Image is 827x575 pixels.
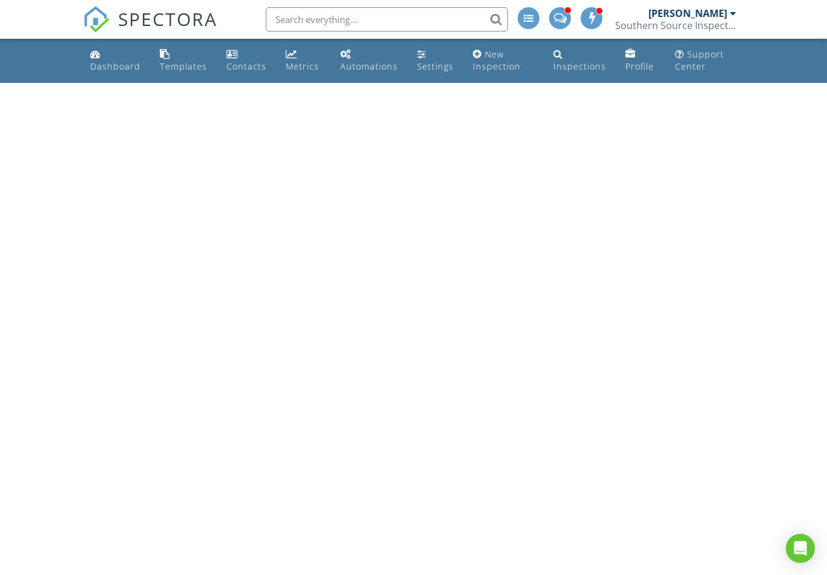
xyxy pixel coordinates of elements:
div: Templates [160,61,207,72]
a: Support Center [670,44,742,78]
a: Contacts [222,44,271,78]
div: [PERSON_NAME] [648,7,727,19]
a: New Inspection [468,44,539,78]
a: Templates [155,44,212,78]
div: Inspections [553,61,606,72]
div: Profile [625,61,654,72]
span: SPECTORA [118,6,217,31]
a: Dashboard [85,44,145,78]
div: Contacts [226,61,266,72]
div: Settings [417,61,453,72]
a: SPECTORA [83,16,217,42]
a: Company Profile [621,44,661,78]
div: Automations [340,61,398,72]
img: The Best Home Inspection Software - Spectora [83,6,110,33]
a: Inspections [549,44,611,78]
div: Southern Source Inspections [615,19,736,31]
div: Metrics [286,61,319,72]
a: Settings [412,44,458,78]
div: Dashboard [90,61,140,72]
div: Support Center [675,48,724,72]
a: Metrics [281,44,326,78]
a: Automations (Advanced) [335,44,403,78]
input: Search everything... [266,7,508,31]
div: Open Intercom Messenger [786,534,815,563]
div: New Inspection [473,48,521,72]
